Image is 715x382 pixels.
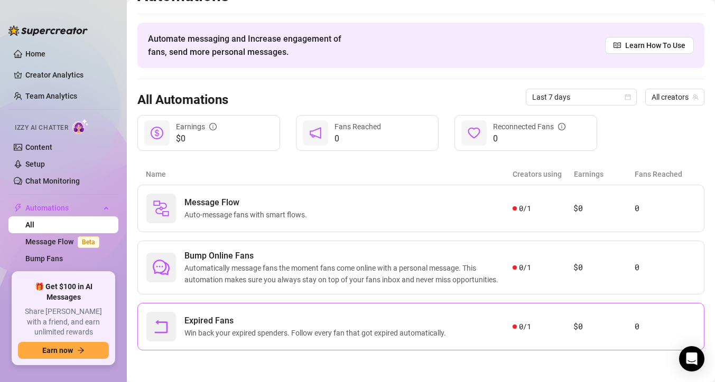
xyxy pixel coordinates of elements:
a: Content [25,143,52,151]
a: Learn How To Use [605,37,694,54]
article: $0 [573,320,634,333]
span: notification [309,127,322,139]
span: Auto-message fans with smart flows. [184,209,311,221]
span: team [692,94,699,100]
img: logo-BBDzfeDw.svg [8,25,88,36]
div: Open Intercom Messenger [679,346,704,371]
a: All [25,221,34,229]
span: Learn How To Use [625,40,685,51]
a: Home [25,50,45,58]
article: Earnings [574,168,635,180]
a: Creator Analytics [25,66,110,83]
span: Izzy AI Chatter [15,123,68,133]
span: $0 [176,132,217,145]
span: 0 / 1 [519,262,531,273]
span: Automate messaging and Increase engagement of fans, send more personal messages. [148,32,351,59]
span: read [614,42,621,49]
span: Beta [78,236,99,248]
img: svg%3e [153,200,170,217]
span: Expired Fans [184,314,450,327]
span: info-circle [558,123,565,130]
a: Message FlowBeta [25,237,104,246]
span: Last 7 days [532,89,630,105]
a: Bump Fans [25,254,63,263]
button: Earn nowarrow-right [18,342,109,359]
div: Earnings [176,121,217,132]
article: $0 [573,202,634,215]
article: Creators using [513,168,574,180]
div: Reconnected Fans [493,121,565,132]
span: 0 [335,132,381,145]
span: thunderbolt [14,204,22,212]
span: calendar [625,94,631,100]
span: All creators [652,89,698,105]
span: 🎁 Get $100 in AI Messages [18,282,109,302]
span: comment [153,259,170,276]
article: Fans Reached [635,168,696,180]
span: 0 / 1 [519,321,531,332]
span: arrow-right [77,347,85,354]
span: Message Flow [184,196,311,209]
span: Share [PERSON_NAME] with a friend, and earn unlimited rewards [18,307,109,338]
span: Automatically message fans the moment fans come online with a personal message. This automation m... [184,262,513,285]
article: 0 [635,320,695,333]
span: Win back your expired spenders. Follow every fan that got expired automatically. [184,327,450,339]
span: Earn now [42,346,73,355]
article: 0 [635,202,695,215]
span: 0 / 1 [519,203,531,214]
span: dollar [151,127,163,139]
article: 0 [635,261,695,274]
span: 0 [493,132,565,145]
img: AI Chatter [72,119,89,134]
span: Automations [25,199,100,216]
a: Chat Monitoring [25,177,80,185]
span: heart [468,127,480,139]
span: rollback [153,318,170,335]
article: $0 [573,261,634,274]
a: Setup [25,160,45,168]
article: Name [146,168,513,180]
span: info-circle [209,123,217,130]
span: Fans Reached [335,122,381,131]
a: Team Analytics [25,92,77,100]
span: Bump Online Fans [184,250,513,262]
h3: All Automations [137,92,228,109]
